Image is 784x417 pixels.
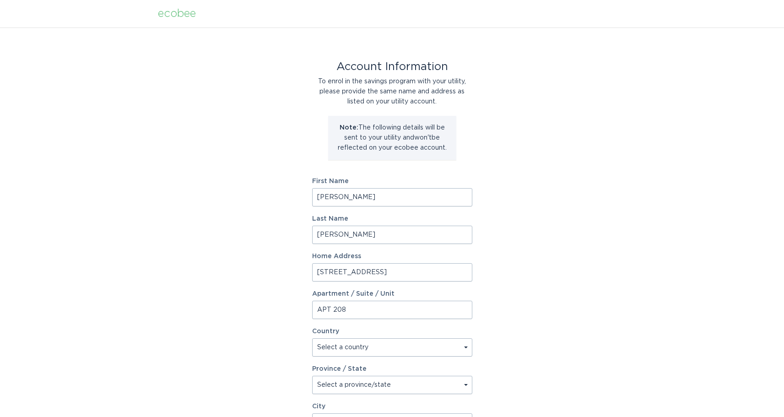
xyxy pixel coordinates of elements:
label: First Name [312,178,472,184]
label: Home Address [312,253,472,260]
label: Apartment / Suite / Unit [312,291,472,297]
div: ecobee [158,9,196,19]
div: To enrol in the savings program with your utility, please provide the same name and address as li... [312,76,472,107]
label: Country [312,328,339,335]
div: Account Information [312,62,472,72]
label: Last Name [312,216,472,222]
label: Province / State [312,366,367,372]
label: City [312,403,472,410]
strong: Note: [340,125,358,131]
p: The following details will be sent to your utility and won't be reflected on your ecobee account. [335,123,449,153]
